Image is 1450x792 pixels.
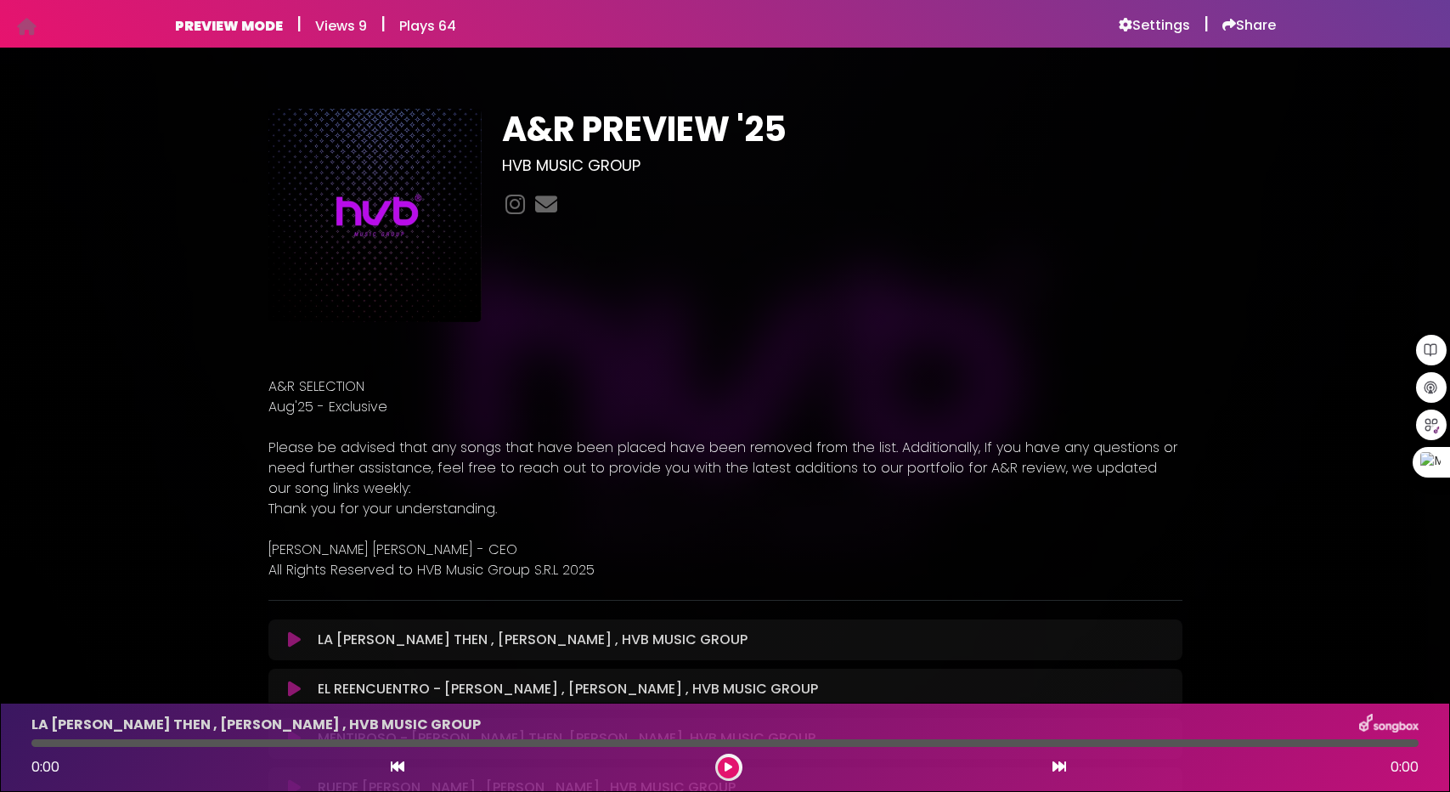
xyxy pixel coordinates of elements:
[31,757,59,777] span: 0:00
[1222,17,1276,34] a: Share
[268,540,1182,560] p: [PERSON_NAME] [PERSON_NAME] - CEO
[1204,14,1209,34] h5: |
[175,18,283,34] h6: PREVIEW MODE
[502,109,1182,150] h1: A&R PREVIEW '25
[1119,17,1190,34] a: Settings
[399,18,456,34] h6: Plays 64
[1391,757,1419,778] span: 0:00
[268,438,1182,499] p: Please be advised that any songs that have been placed have been removed from the list. Additiona...
[315,18,367,34] h6: Views 9
[381,14,386,34] h5: |
[318,679,818,699] p: EL REENCUENTRO - [PERSON_NAME] , [PERSON_NAME] , HVB MUSIC GROUP
[268,397,1182,417] p: Aug'25 - Exclusive
[502,156,1182,175] h3: HVB MUSIC GROUP
[268,560,1182,580] p: All Rights Reserved to HVB Music Group S.R.L 2025
[268,109,482,322] img: ECJrYCpsQLOSUcl9Yvpd
[1359,714,1419,736] img: songbox-logo-white.png
[318,630,748,650] p: LA [PERSON_NAME] THEN , [PERSON_NAME] , HVB MUSIC GROUP
[31,715,481,735] p: LA [PERSON_NAME] THEN , [PERSON_NAME] , HVB MUSIC GROUP
[268,499,1182,519] p: Thank you for your understanding.
[296,14,302,34] h5: |
[268,376,1182,397] p: A&R SELECTION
